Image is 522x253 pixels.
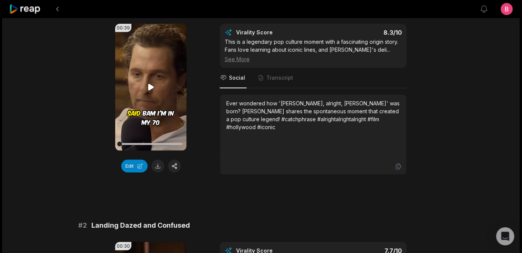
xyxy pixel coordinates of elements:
span: Landing Dazed and Confused [91,220,190,231]
div: Ever wondered how '[PERSON_NAME], alright, [PERSON_NAME]' was born? [PERSON_NAME] shares the spon... [226,99,400,131]
video: Your browser does not support mp4 format. [115,24,187,151]
div: Open Intercom Messenger [496,227,514,245]
span: Transcript [266,74,293,82]
nav: Tabs [220,68,407,88]
span: Social [229,74,245,82]
div: See More [225,55,402,63]
button: Edit [121,160,148,173]
div: This is a legendary pop culture moment with a fascinating origin story. Fans love learning about ... [225,38,402,63]
span: # 2 [78,220,87,231]
div: Virality Score [236,29,317,36]
div: 8.3 /10 [321,29,402,36]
